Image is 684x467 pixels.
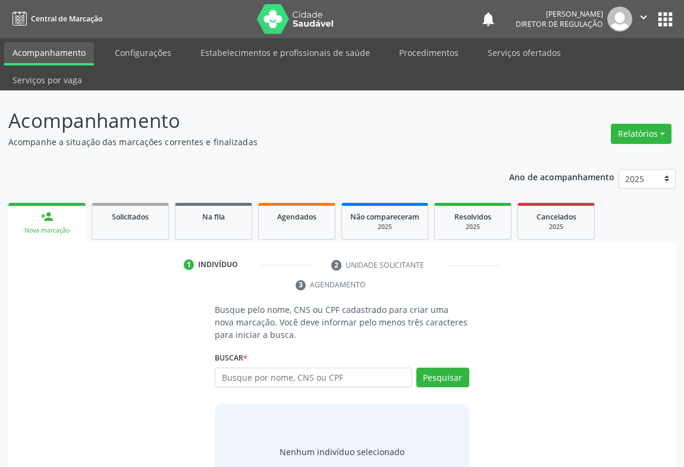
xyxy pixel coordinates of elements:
[516,9,603,19] div: [PERSON_NAME]
[8,106,475,136] p: Acompanhamento
[4,70,90,90] a: Serviços por vaga
[17,226,77,235] div: Nova marcação
[277,212,316,222] span: Agendados
[526,222,586,231] div: 2025
[112,212,149,222] span: Solicitados
[391,42,467,63] a: Procedimentos
[184,259,194,270] div: 1
[454,212,491,222] span: Resolvidos
[516,19,603,29] span: Diretor de regulação
[632,7,655,32] button: 
[350,212,419,222] span: Não compareceram
[350,222,419,231] div: 2025
[4,42,94,65] a: Acompanhamento
[280,446,404,458] div: Nenhum indivíduo selecionado
[192,42,378,63] a: Estabelecimentos e profissionais de saúde
[106,42,180,63] a: Configurações
[215,349,247,368] label: Buscar
[31,14,102,24] span: Central de Marcação
[509,169,614,184] p: Ano de acompanhamento
[637,11,650,24] i: 
[611,124,672,144] button: Relatórios
[480,11,497,27] button: notifications
[479,42,569,63] a: Serviços ofertados
[655,9,676,30] button: apps
[8,9,102,29] a: Central de Marcação
[202,212,225,222] span: Na fila
[215,368,412,388] input: Busque por nome, CNS ou CPF
[416,368,469,388] button: Pesquisar
[607,7,632,32] img: img
[198,259,238,270] div: Indivíduo
[443,222,503,231] div: 2025
[215,303,469,341] p: Busque pelo nome, CNS ou CPF cadastrado para criar uma nova marcação. Você deve informar pelo men...
[8,136,475,148] p: Acompanhe a situação das marcações correntes e finalizadas
[40,210,54,223] div: person_add
[536,212,576,222] span: Cancelados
